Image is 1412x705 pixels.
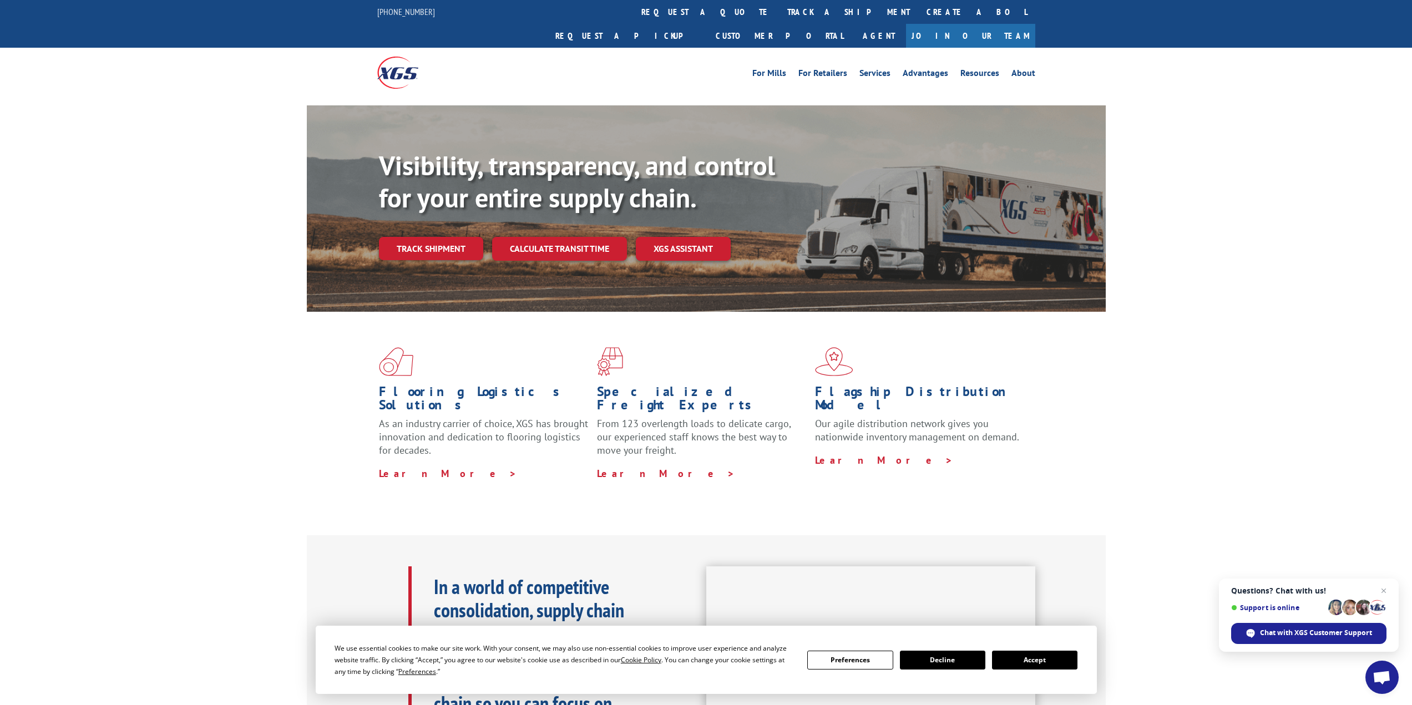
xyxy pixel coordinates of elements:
a: XGS ASSISTANT [636,237,731,261]
a: About [1011,69,1035,81]
h1: Flooring Logistics Solutions [379,385,589,417]
img: xgs-icon-focused-on-flooring-red [597,347,623,376]
a: For Retailers [798,69,847,81]
div: Chat with XGS Customer Support [1231,623,1386,644]
button: Preferences [807,651,893,670]
a: Join Our Team [906,24,1035,48]
span: Cookie Policy [621,655,661,665]
span: Our agile distribution network gives you nationwide inventory management on demand. [815,417,1019,443]
span: Questions? Chat with us! [1231,586,1386,595]
a: Advantages [903,69,948,81]
span: Chat with XGS Customer Support [1260,628,1372,638]
div: We use essential cookies to make our site work. With your consent, we may also use non-essential ... [335,642,794,677]
span: Close chat [1377,584,1390,597]
a: Calculate transit time [492,237,627,261]
b: Visibility, transparency, and control for your entire supply chain. [379,148,775,215]
a: Customer Portal [707,24,852,48]
a: Learn More > [815,454,953,466]
a: Request a pickup [547,24,707,48]
p: From 123 overlength loads to delicate cargo, our experienced staff knows the best way to move you... [597,417,807,466]
h1: Flagship Distribution Model [815,385,1025,417]
button: Accept [992,651,1077,670]
div: Open chat [1365,661,1399,694]
div: Cookie Consent Prompt [316,626,1097,694]
a: For Mills [752,69,786,81]
button: Decline [900,651,985,670]
img: xgs-icon-flagship-distribution-model-red [815,347,853,376]
span: As an industry carrier of choice, XGS has brought innovation and dedication to flooring logistics... [379,417,588,457]
a: Track shipment [379,237,483,260]
a: Resources [960,69,999,81]
span: Support is online [1231,603,1324,612]
a: Learn More > [379,467,517,480]
a: Agent [852,24,906,48]
img: xgs-icon-total-supply-chain-intelligence-red [379,347,413,376]
a: [PHONE_NUMBER] [377,6,435,17]
a: Learn More > [597,467,735,480]
a: Services [859,69,890,81]
h1: Specialized Freight Experts [597,385,807,417]
span: Preferences [398,667,436,676]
